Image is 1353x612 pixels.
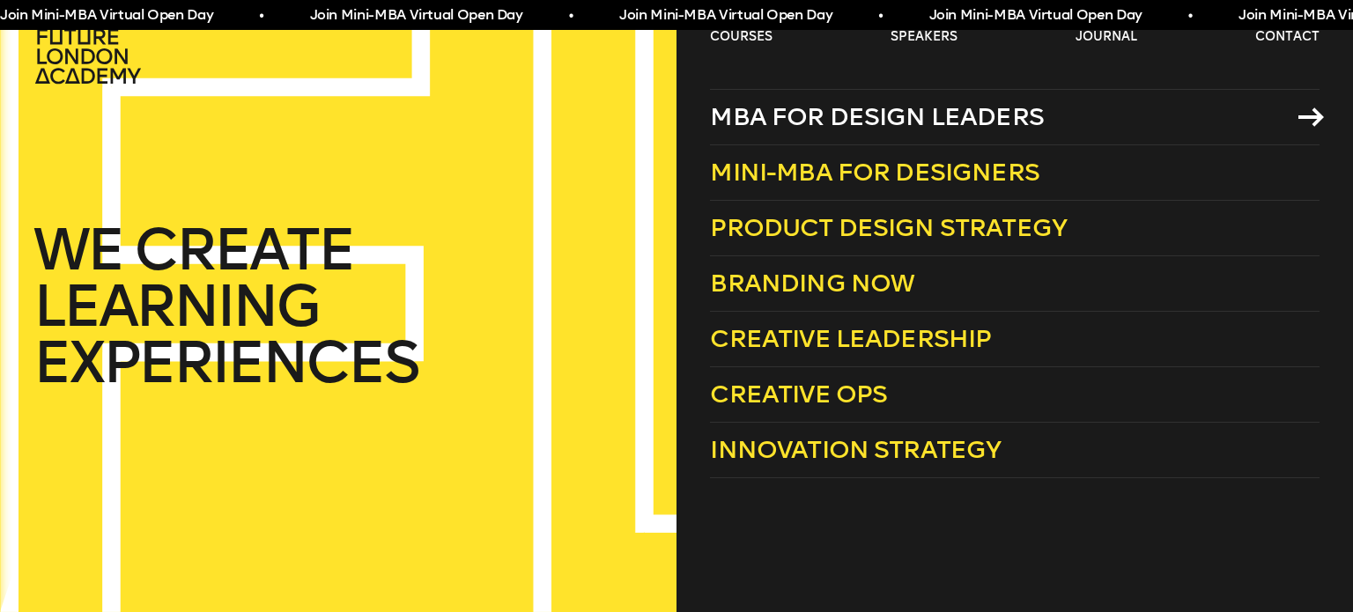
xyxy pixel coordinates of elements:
[710,89,1319,145] a: MBA for Design Leaders
[710,28,773,46] a: courses
[710,145,1319,201] a: Mini-MBA for Designers
[710,367,1319,423] a: Creative Ops
[891,28,957,46] a: speakers
[710,423,1319,478] a: Innovation Strategy
[710,201,1319,256] a: Product Design Strategy
[710,312,1319,367] a: Creative Leadership
[878,5,883,26] span: •
[710,256,1319,312] a: Branding Now
[710,158,1039,187] span: Mini-MBA for Designers
[710,435,1001,464] span: Innovation Strategy
[1187,5,1192,26] span: •
[710,269,914,298] span: Branding Now
[710,324,991,353] span: Creative Leadership
[568,5,573,26] span: •
[710,380,887,409] span: Creative Ops
[1076,28,1137,46] a: journal
[710,213,1067,242] span: Product Design Strategy
[1255,28,1320,46] a: contact
[710,102,1044,131] span: MBA for Design Leaders
[259,5,263,26] span: •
